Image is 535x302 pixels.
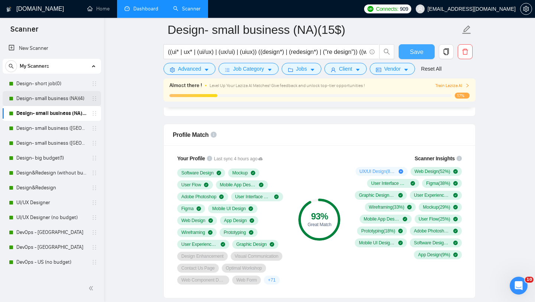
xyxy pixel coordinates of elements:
[4,24,44,39] span: Scanner
[380,48,394,55] span: search
[384,65,401,73] span: Vendor
[168,47,366,57] input: Search Freelance Jobs...
[399,169,403,174] span: plus-circle
[178,65,201,73] span: Advanced
[16,270,87,285] a: DevOps - Europe (no budget)
[268,277,275,283] span: + 71
[16,180,87,195] a: Design&Redesign
[259,183,263,187] span: check-circle
[169,81,202,90] span: Almost there !
[520,6,532,12] a: setting
[91,200,97,206] span: holder
[251,171,255,175] span: check-circle
[208,230,213,235] span: check-circle
[270,242,274,247] span: check-circle
[520,3,532,15] button: setting
[212,206,246,212] span: Mobile UI Design
[455,93,470,99] span: 17%
[6,64,17,69] span: search
[399,44,435,59] button: Save
[359,240,395,246] span: Mobile UI Design ( 16 %)
[181,206,194,212] span: Figma
[410,47,423,57] span: Save
[403,67,409,73] span: caret-down
[16,121,87,136] a: Design- small business ([GEOGRAPHIC_DATA])(15$)
[181,265,215,271] span: Contact Us Page
[224,229,246,235] span: Prototyping
[210,83,365,88] span: Level Up Your Laziza AI Matches! Give feedback and unlock top-tier opportunities !
[376,5,398,13] span: Connects:
[5,60,17,72] button: search
[204,67,209,73] span: caret-down
[359,192,395,198] span: Graphic Design ( 35 %)
[91,274,97,280] span: holder
[235,253,279,259] span: Visual Communication
[211,132,217,138] span: info-circle
[465,83,470,88] span: right
[236,277,257,283] span: Web Form
[426,180,450,186] span: Figma ( 38 %)
[221,242,225,247] span: check-circle
[91,125,97,131] span: holder
[163,63,215,75] button: settingAdvancedcaret-down
[398,241,403,245] span: check-circle
[181,194,216,200] span: Adobe Photoshop
[407,205,412,209] span: check-circle
[16,106,87,121] a: Design- small business (NA)(15$)
[91,170,97,176] span: holder
[462,25,471,35] span: edit
[91,155,97,161] span: holder
[91,215,97,221] span: holder
[361,228,395,234] span: Prototyping ( 18 %)
[16,166,87,180] a: Design&Redesign (without budget)
[415,156,455,161] span: Scanner Insights
[181,277,225,283] span: Web Component Design
[398,229,403,233] span: check-circle
[181,182,201,188] span: User Flow
[414,228,450,234] span: Adobe Photoshop ( 16 %)
[20,59,49,74] span: My Scanners
[439,44,454,59] button: copy
[197,206,201,211] span: check-circle
[435,82,470,89] button: Train Laziza AI
[181,253,224,259] span: Design Enhancement
[16,91,87,106] a: Design- small business (NA)(4)
[298,222,340,227] div: Great Match
[331,67,336,73] span: user
[16,225,87,240] a: DevOps - [GEOGRAPHIC_DATA]
[233,65,264,73] span: Job Category
[91,259,97,265] span: holder
[173,6,201,12] a: searchScanner
[339,65,352,73] span: Client
[282,63,322,75] button: folderJobscaret-down
[457,156,462,161] span: info-circle
[267,67,272,73] span: caret-down
[88,285,96,292] span: double-left
[419,216,450,222] span: User Flow ( 25 %)
[453,193,458,197] span: check-circle
[453,241,458,245] span: check-circle
[421,65,441,73] a: Reset All
[218,63,278,75] button: barsJob Categorycaret-down
[91,185,97,191] span: holder
[181,170,214,176] span: Software Design
[371,180,408,186] span: User Interface Design ( 41 %)
[91,140,97,146] span: holder
[453,217,458,221] span: check-circle
[458,48,472,55] span: delete
[453,205,458,209] span: check-circle
[124,6,158,12] a: dashboardDashboard
[208,218,213,223] span: check-circle
[9,41,95,56] a: New Scanner
[310,67,315,73] span: caret-down
[214,155,263,163] span: Last sync 4 hours ago
[415,168,450,174] span: Web Design ( 52 %)
[235,194,272,200] span: User Interface Design
[3,41,101,56] li: New Scanner
[220,182,256,188] span: Mobile App Design
[16,255,87,270] a: DevOps - US (no budget)
[355,67,360,73] span: caret-down
[250,218,254,223] span: check-circle
[225,67,230,73] span: bars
